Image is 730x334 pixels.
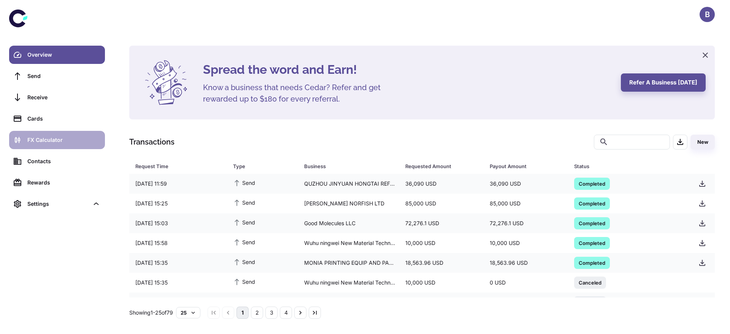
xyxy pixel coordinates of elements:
div: Wuhu ningwei New Material Technology Co., Ltd [298,236,399,250]
span: Payout Amount [490,161,565,172]
div: 0 USD [484,295,568,310]
button: Go to page 4 [280,307,292,319]
div: Settings [27,200,89,208]
a: Contacts [9,152,105,170]
span: Send [233,258,255,266]
div: 10,000 USD [484,236,568,250]
span: Send [233,277,255,286]
div: QUZHOU JINYUAN HONGTAI REFRIGERANT CO., [298,177,399,191]
div: Cards [27,115,100,123]
span: Status [574,161,683,172]
div: Receive [27,93,100,102]
button: Go to last page [309,307,321,319]
p: Showing 1-25 of 79 [129,309,173,317]
div: Request Time [135,161,214,172]
span: Send [233,198,255,207]
button: Go to next page [294,307,306,319]
a: Overview [9,46,105,64]
div: 85,000 USD [484,196,568,211]
div: [DATE] 15:35 [129,275,227,290]
span: Send [233,297,255,305]
div: Rewards [27,178,100,187]
h5: Know a business that needs Cedar? Refer and get rewarded up to $180 for every referral. [203,82,393,105]
span: Completed [574,259,610,266]
button: B [700,7,715,22]
div: 10,000 USD [399,275,484,290]
span: Send [233,178,255,187]
button: Refer a business [DATE] [621,73,706,92]
div: Settings [9,195,105,213]
span: Completed [574,180,610,187]
div: Payout Amount [490,161,555,172]
div: Good Molecules LLC [298,216,399,231]
div: 85,000 USD [399,196,484,211]
div: FX Calculator [27,136,100,144]
div: [DATE] 11:59 [129,177,227,191]
div: 85,000 USD [399,295,484,310]
h4: Spread the word and Earn! [203,60,612,79]
span: Type [233,161,295,172]
div: MONIA PRINTING EQUIP AND PAPERS INDUSTRIAL LLC [298,256,399,270]
span: Canceled [574,278,606,286]
div: Status [574,161,673,172]
div: Contacts [27,157,100,165]
div: 72,276.1 USD [484,216,568,231]
div: [DATE] 15:25 [129,196,227,211]
span: Completed [574,219,610,227]
button: 25 [176,307,200,318]
h1: Transactions [129,136,175,148]
button: Go to page 2 [251,307,263,319]
div: Overview [27,51,100,59]
div: [PERSON_NAME] NORFISH LTD [298,295,399,310]
a: Cards [9,110,105,128]
div: Requested Amount [405,161,471,172]
span: Send [233,218,255,226]
div: Send [27,72,100,80]
span: Send [233,238,255,246]
div: [DATE] 18:06 [129,295,227,310]
span: Completed [574,199,610,207]
div: 18,563.96 USD [399,256,484,270]
a: FX Calculator [9,131,105,149]
div: [DATE] 15:03 [129,216,227,231]
div: 18,563.96 USD [484,256,568,270]
button: New [690,135,715,150]
div: Type [233,161,285,172]
div: Wuhu ningwei New Material Technology Co., Ltd [298,275,399,290]
div: 10,000 USD [399,236,484,250]
a: Send [9,67,105,85]
span: Requested Amount [405,161,481,172]
button: Go to page 3 [265,307,278,319]
nav: pagination navigation [206,307,322,319]
div: [DATE] 15:58 [129,236,227,250]
div: 36,090 USD [484,177,568,191]
div: 72,276.1 USD [399,216,484,231]
div: 0 USD [484,275,568,290]
a: Receive [9,88,105,107]
button: page 1 [236,307,249,319]
a: Rewards [9,173,105,192]
div: 36,090 USD [399,177,484,191]
div: [DATE] 15:35 [129,256,227,270]
div: [PERSON_NAME] NORFISH LTD [298,196,399,211]
span: Completed [574,239,610,247]
span: Request Time [135,161,224,172]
